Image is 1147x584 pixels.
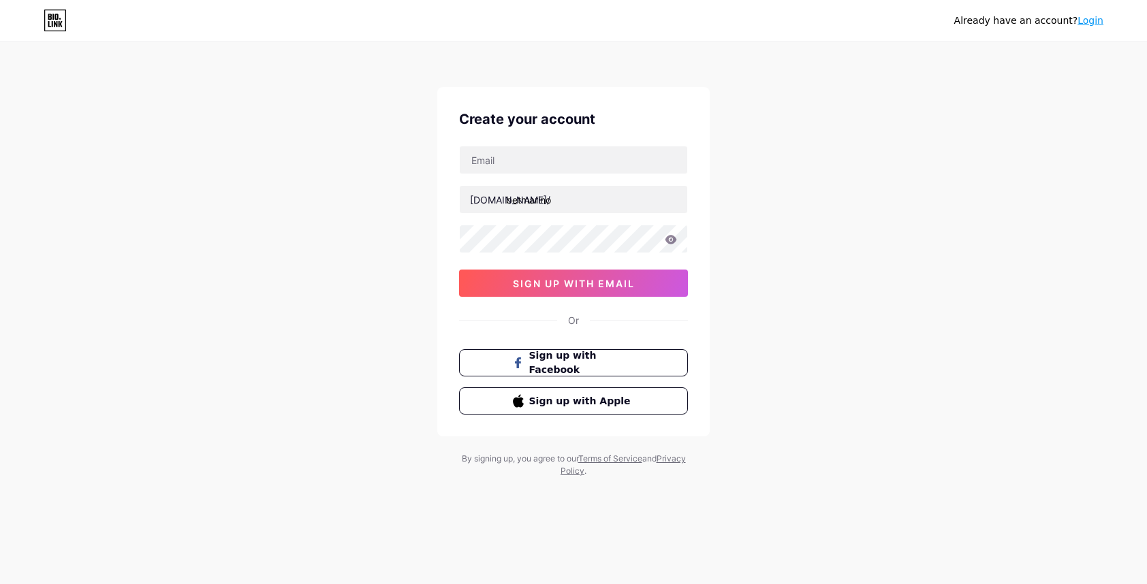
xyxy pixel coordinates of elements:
[513,278,635,289] span: sign up with email
[470,193,550,207] div: [DOMAIN_NAME]/
[459,349,688,376] button: Sign up with Facebook
[1078,15,1103,26] a: Login
[568,313,579,327] div: Or
[459,270,688,297] button: sign up with email
[459,109,688,129] div: Create your account
[460,186,687,213] input: username
[460,146,687,174] input: Email
[459,387,688,415] button: Sign up with Apple
[458,453,689,477] div: By signing up, you agree to our and .
[954,14,1103,28] div: Already have an account?
[529,394,635,408] span: Sign up with Apple
[529,348,635,377] span: Sign up with Facebook
[578,453,642,464] a: Terms of Service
